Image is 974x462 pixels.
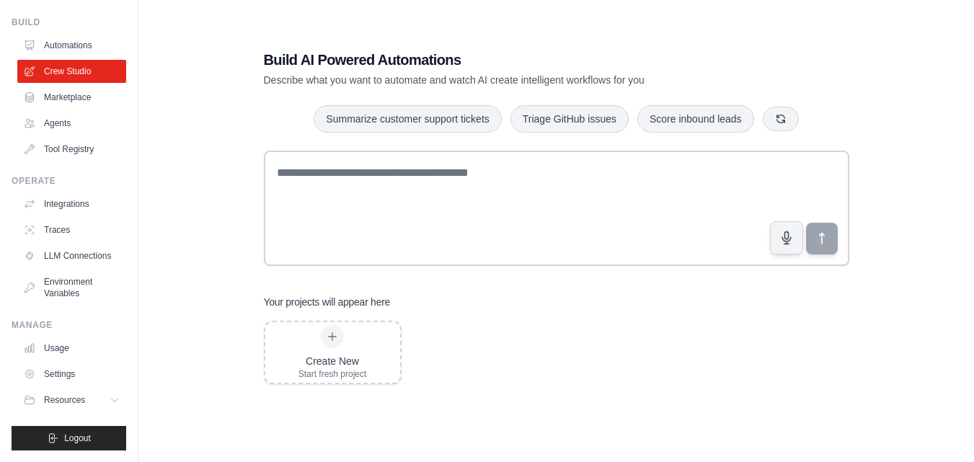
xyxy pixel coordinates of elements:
[510,105,629,133] button: Triage GitHub issues
[264,50,748,70] h1: Build AI Powered Automations
[17,244,126,267] a: LLM Connections
[763,107,799,131] button: Get new suggestions
[264,73,748,87] p: Describe what you want to automate and watch AI create intelligent workflows for you
[17,270,126,305] a: Environment Variables
[12,17,126,28] div: Build
[12,319,126,331] div: Manage
[17,86,126,109] a: Marketplace
[637,105,754,133] button: Score inbound leads
[12,175,126,187] div: Operate
[17,218,126,241] a: Traces
[17,112,126,135] a: Agents
[64,432,91,444] span: Logout
[17,60,126,83] a: Crew Studio
[314,105,501,133] button: Summarize customer support tickets
[264,295,391,309] h3: Your projects will appear here
[17,192,126,216] a: Integrations
[770,221,803,254] button: Click to speak your automation idea
[17,337,126,360] a: Usage
[298,354,367,368] div: Create New
[17,363,126,386] a: Settings
[12,426,126,450] button: Logout
[902,393,974,462] iframe: Chat Widget
[298,368,367,380] div: Start fresh project
[17,138,126,161] a: Tool Registry
[44,394,85,406] span: Resources
[17,388,126,412] button: Resources
[17,34,126,57] a: Automations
